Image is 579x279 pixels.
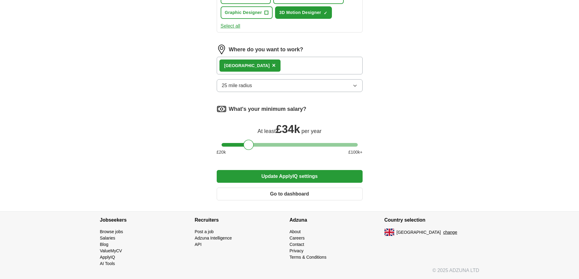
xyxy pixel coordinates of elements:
a: Browse jobs [100,229,123,234]
h4: Country selection [384,212,479,229]
span: ✓ [324,11,327,15]
a: Salaries [100,236,115,240]
a: ApplyIQ [100,255,115,260]
button: Graphic Designer [221,6,273,19]
a: Privacy [290,248,304,253]
img: salary.png [217,104,226,114]
img: location.png [217,45,226,54]
span: 25 mile radius [222,82,252,89]
a: Blog [100,242,109,247]
button: 3D Motion Designer✓ [275,6,332,19]
a: Adzuna Intelligence [195,236,232,240]
span: £ 20 k [217,149,226,155]
button: Go to dashboard [217,188,363,200]
button: change [443,229,457,236]
span: At least [257,128,276,134]
span: Graphic Designer [225,9,262,16]
a: AI Tools [100,261,115,266]
button: × [272,61,276,70]
button: 25 mile radius [217,79,363,92]
a: Contact [290,242,304,247]
a: API [195,242,202,247]
label: Where do you want to work? [229,46,303,54]
a: ValueMyCV [100,248,122,253]
button: Update ApplyIQ settings [217,170,363,183]
a: Terms & Conditions [290,255,326,260]
span: [GEOGRAPHIC_DATA] [397,229,441,236]
a: Careers [290,236,305,240]
div: © 2025 ADZUNA LTD [95,267,484,279]
button: Select all [221,22,240,30]
span: £ 100 k+ [348,149,362,155]
div: [GEOGRAPHIC_DATA] [224,63,270,69]
a: Post a job [195,229,214,234]
span: 3D Motion Designer [279,9,321,16]
span: × [272,62,276,69]
a: About [290,229,301,234]
img: UK flag [384,229,394,236]
span: per year [302,128,322,134]
label: What's your minimum salary? [229,105,306,113]
span: £ 34k [276,123,300,135]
